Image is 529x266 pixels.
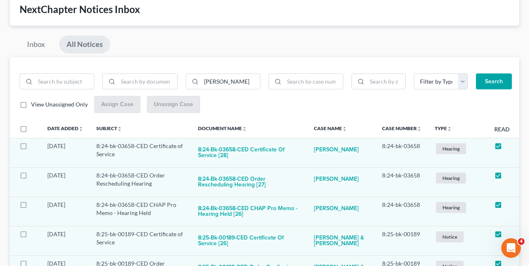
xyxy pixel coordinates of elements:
[90,138,191,167] td: 8:24-bk-03658-CED Certificate of Service
[78,126,83,131] i: unfold_more
[435,171,481,185] a: Hearing
[494,125,509,133] label: Read
[376,226,428,255] td: 8:25-bk-00189
[20,3,509,16] div: NextChapter Notices Inbox
[198,230,301,252] button: 8:25-bk-00189-CED Certificate of Service [26]
[314,142,359,158] a: [PERSON_NAME]
[41,167,90,197] td: [DATE]
[198,201,301,223] button: 8:24-bk-03658-CED CHAP Pro Memo - Hearing Held [26]
[41,197,90,226] td: [DATE]
[435,142,481,155] a: Hearing
[41,138,90,167] td: [DATE]
[367,74,405,89] input: Search by date
[314,125,347,131] a: Case Nameunfold_more
[201,74,260,89] input: Search by case name
[20,35,52,53] a: Inbox
[90,226,191,255] td: 8:25-bk-00189-CED Certificate of Service
[198,125,247,131] a: Document Nameunfold_more
[436,202,466,213] span: Hearing
[501,238,521,258] iframe: Intercom live chat
[476,73,512,90] button: Search
[59,35,110,53] a: All Notices
[435,201,481,214] a: Hearing
[198,171,301,193] button: 8:24-bk-03658-CED Order Rescheduling Hearing [27]
[436,173,466,184] span: Hearing
[436,143,466,154] span: Hearing
[314,230,369,252] a: [PERSON_NAME] & [PERSON_NAME]
[118,74,177,89] input: Search by document name
[518,238,525,245] span: 4
[35,74,94,89] input: Search by subject
[376,167,428,197] td: 8:24-bk-03658
[376,197,428,226] td: 8:24-bk-03658
[314,201,359,217] a: [PERSON_NAME]
[447,126,452,131] i: unfold_more
[436,231,464,242] span: Notice
[90,167,191,197] td: 8:24-bk-03658-CED Order Rescheduling Hearing
[342,126,347,131] i: unfold_more
[417,126,422,131] i: unfold_more
[376,138,428,167] td: 8:24-bk-03658
[47,125,83,131] a: Date Addedunfold_more
[314,171,359,188] a: [PERSON_NAME]
[284,74,343,89] input: Search by case number
[198,142,301,164] button: 8:24-bk-03658-CED Certificate of Service [28]
[435,230,481,244] a: Notice
[435,125,452,131] a: Typeunfold_more
[96,125,122,131] a: Subjectunfold_more
[382,125,422,131] a: Case Numberunfold_more
[242,126,247,131] i: unfold_more
[117,126,122,131] i: unfold_more
[31,101,88,108] span: View Unassigned Only
[41,226,90,255] td: [DATE]
[90,197,191,226] td: 8:24-bk-03658-CED CHAP Pro Memo - Hearing Held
